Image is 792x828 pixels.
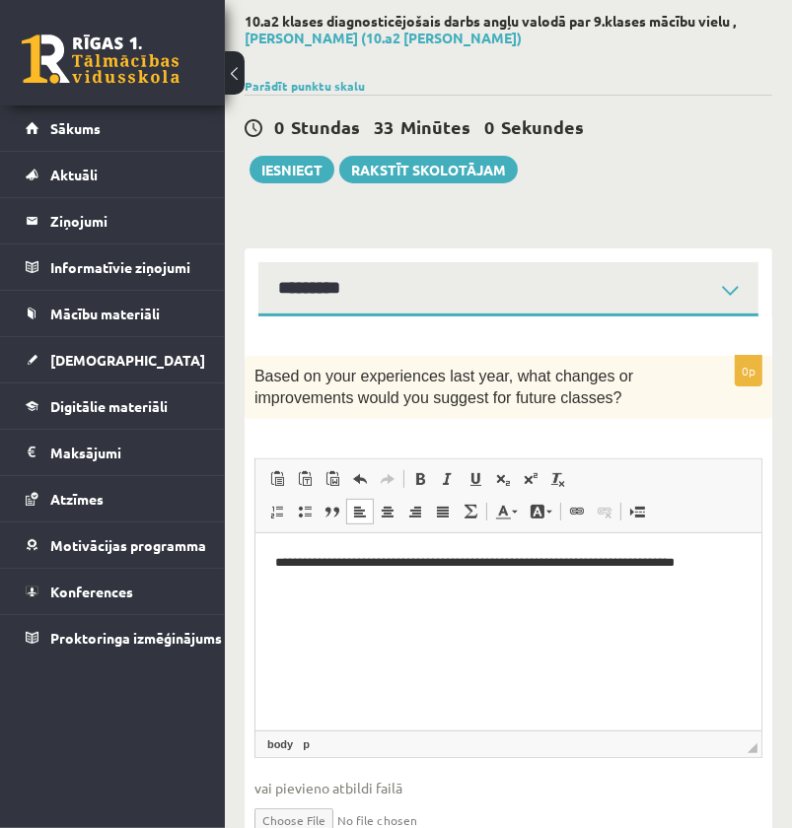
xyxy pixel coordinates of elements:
[484,115,494,138] span: 0
[26,198,200,243] a: Ziņojumi
[735,355,762,386] p: 0p
[544,466,572,492] a: Remove Format
[50,430,200,475] legend: Maksājumi
[319,466,346,492] a: Paste from Word
[319,499,346,524] a: Block Quote
[26,337,200,382] a: [DEMOGRAPHIC_DATA]
[346,499,374,524] a: Align Left
[50,351,205,369] span: [DEMOGRAPHIC_DATA]
[26,383,200,429] a: Digitālie materiāli
[406,466,434,492] a: Bold (Ctrl+B)
[291,115,360,138] span: Stundas
[254,368,633,406] span: Based on your experiences last year, what changes or improvements would you suggest for future cl...
[245,78,365,94] a: Parādīt punktu skalu
[524,499,558,524] a: Background Color
[623,499,651,524] a: Insert Page Break for Printing
[748,743,757,753] span: Resize
[245,13,772,46] h2: 10.a2 klases diagnosticējošais darbs angļu valodā par 9.klases mācību vielu ,
[434,466,462,492] a: Italic (Ctrl+I)
[400,115,470,138] span: Minūtes
[462,466,489,492] a: Underline (Ctrl+U)
[50,583,133,600] span: Konferences
[50,244,200,290] legend: Informatīvie ziņojumi
[26,244,200,290] a: Informatīvie ziņojumi
[374,466,401,492] a: Redo (Ctrl+Y)
[250,156,334,183] button: Iesniegt
[50,490,104,508] span: Atzīmes
[563,499,591,524] a: Link (Ctrl+K)
[26,615,200,660] a: Proktoringa izmēģinājums
[299,735,314,753] a: p element
[26,430,200,475] a: Maksājumi
[50,536,206,554] span: Motivācijas programma
[489,499,524,524] a: Text Color
[291,466,319,492] a: Paste as plain text (Ctrl+Shift+V)
[254,778,762,798] span: vai pievieno atbildi failā
[401,499,429,524] a: Align Right
[263,499,291,524] a: Insert/Remove Numbered List
[50,166,98,183] span: Aktuāli
[339,156,518,183] a: Rakstīt skolotājam
[26,476,200,521] a: Atzīmes
[501,115,584,138] span: Sekundes
[274,115,284,138] span: 0
[26,522,200,568] a: Motivācijas programma
[26,105,200,151] a: Sākums
[50,397,168,415] span: Digitālie materiāli
[429,499,457,524] a: Justify
[591,499,618,524] a: Unlink
[50,305,160,322] span: Mācību materiāli
[374,115,394,138] span: 33
[346,466,374,492] a: Undo (Ctrl+Z)
[26,152,200,197] a: Aktuāli
[50,629,222,647] span: Proktoringa izmēģinājums
[50,119,101,137] span: Sākums
[26,291,200,336] a: Mācību materiāli
[22,34,180,84] a: Rīgas 1. Tālmācības vidusskola
[26,569,200,614] a: Konferences
[291,499,319,524] a: Insert/Remove Bulleted List
[245,29,522,46] a: [PERSON_NAME] (10.a2 [PERSON_NAME])
[255,533,761,730] iframe: Editor, wiswyg-editor-user-answer-47363700931200
[517,466,544,492] a: Superscript
[50,198,200,243] legend: Ziņojumi
[457,499,484,524] a: Math
[374,499,401,524] a: Center
[263,466,291,492] a: Paste (Ctrl+V)
[489,466,517,492] a: Subscript
[263,735,297,753] a: body element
